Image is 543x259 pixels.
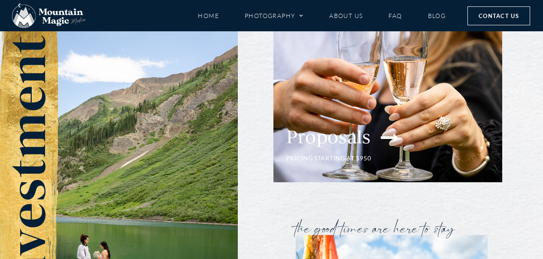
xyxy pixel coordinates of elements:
a: FAQ [388,8,402,23]
h3: the good times are here to stay [296,220,455,239]
p: PRICING STARTING AT $950 [286,153,371,163]
a: Blog [428,8,446,23]
nav: Menu [198,8,446,23]
a: Contact Us [467,6,530,25]
a: Photography [245,8,303,23]
img: Mountain Magic Media photography logo Crested Butte Photographer [12,3,86,28]
a: Home [198,8,219,23]
a: About Us [329,8,363,23]
span: Contact Us [479,11,519,21]
span: Proposals [286,123,371,148]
